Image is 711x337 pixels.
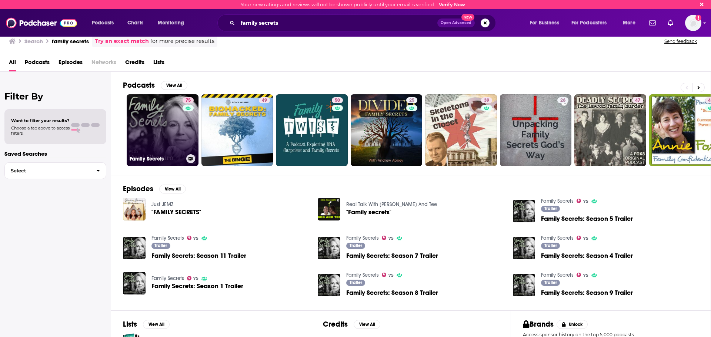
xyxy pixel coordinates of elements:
a: EpisodesView All [123,184,186,193]
span: Family Secrets: Season 11 Trailer [151,253,246,259]
button: open menu [567,17,618,29]
img: Podchaser - Follow, Share and Rate Podcasts [6,16,77,30]
a: 47 [632,97,643,103]
span: New [461,14,475,21]
span: 26 [560,97,565,104]
a: 75 [187,276,199,280]
span: Monitoring [158,18,184,28]
a: 25 [351,94,423,166]
span: Choose a tab above to access filters. [11,125,70,136]
button: View All [159,185,186,193]
span: Trailer [544,280,557,285]
a: Episodes [59,56,83,71]
button: Show profile menu [685,15,701,31]
span: 49 [262,97,267,104]
img: Family Secrets: Season 1 Trailer [123,272,146,294]
a: 39 [481,97,492,103]
img: User Profile [685,15,701,31]
a: 75 [577,273,588,277]
span: 75 [186,97,191,104]
a: Credits [125,56,144,71]
span: 75 [193,277,198,280]
span: 39 [484,97,489,104]
h2: Episodes [123,184,153,193]
img: Family Secrets: Season 4 Trailer [513,237,535,259]
a: Family Secrets [541,198,574,204]
a: PodcastsView All [123,81,187,90]
a: 50 [276,94,348,166]
a: 39 [425,94,497,166]
a: 75 [187,236,199,240]
span: for more precise results [150,37,214,46]
a: Family Secrets [151,275,184,282]
a: All [9,56,16,71]
a: "Family secrets" [346,209,391,215]
span: 75 [193,237,198,240]
img: "FAMILY SECRETS" [123,198,146,220]
span: Lists [153,56,164,71]
a: Family Secrets: Season 7 Trailer [346,253,438,259]
span: For Podcasters [571,18,607,28]
span: Podcasts [25,56,50,71]
span: 75 [583,274,588,277]
button: open menu [618,17,645,29]
svg: Email not verified [695,15,701,21]
h3: family secrets [52,38,89,45]
button: open menu [87,17,123,29]
a: Family Secrets: Season 9 Trailer [541,290,633,296]
img: Family Secrets: Season 8 Trailer [318,274,340,296]
a: 49 [201,94,273,166]
a: ListsView All [123,320,170,329]
a: 26 [500,94,572,166]
a: Show notifications dropdown [646,17,659,29]
img: Family Secrets: Season 5 Trailer [513,200,535,222]
a: 49 [259,97,270,103]
a: Real Talk With Bob And Tee [346,201,437,208]
a: CreditsView All [323,320,380,329]
button: Send feedback [662,38,699,44]
a: Family Secrets: Season 11 Trailer [123,237,146,259]
img: Family Secrets: Season 9 Trailer [513,274,535,296]
span: Trailer [544,243,557,248]
span: Select [5,168,90,173]
span: Open Advanced [441,21,471,25]
h2: Podcasts [123,81,155,90]
span: Podcasts [92,18,114,28]
h3: Search [24,38,43,45]
button: Open AdvancedNew [437,18,475,27]
img: Family Secrets: Season 7 Trailer [318,237,340,259]
a: 75Family Secrets [127,94,198,166]
a: Family Secrets [541,235,574,241]
img: "Family secrets" [318,198,340,220]
h2: Lists [123,320,137,329]
span: 75 [583,200,588,203]
button: Select [4,162,106,179]
h2: Brands [523,320,554,329]
h2: Credits [323,320,348,329]
button: Unlock [557,320,588,329]
span: Family Secrets: Season 8 Trailer [346,290,438,296]
a: 75 [577,236,588,240]
span: Logged in as celadonmarketing [685,15,701,31]
a: Family Secrets [346,272,379,278]
a: 47 [574,94,646,166]
span: 25 [409,97,414,104]
div: Search podcasts, credits, & more... [224,14,503,31]
span: Trailer [154,243,167,248]
span: More [623,18,635,28]
span: Family Secrets: Season 1 Trailer [151,283,243,289]
a: "FAMILY SECRETS" [151,209,201,215]
span: 50 [335,97,340,104]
